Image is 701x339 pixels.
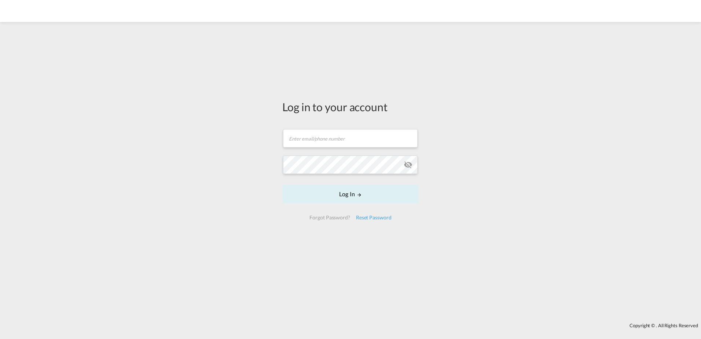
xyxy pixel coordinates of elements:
[283,129,418,147] input: Enter email/phone number
[353,211,394,224] div: Reset Password
[404,160,412,169] md-icon: icon-eye-off
[282,185,419,203] button: LOGIN
[282,99,419,114] div: Log in to your account
[307,211,353,224] div: Forgot Password?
